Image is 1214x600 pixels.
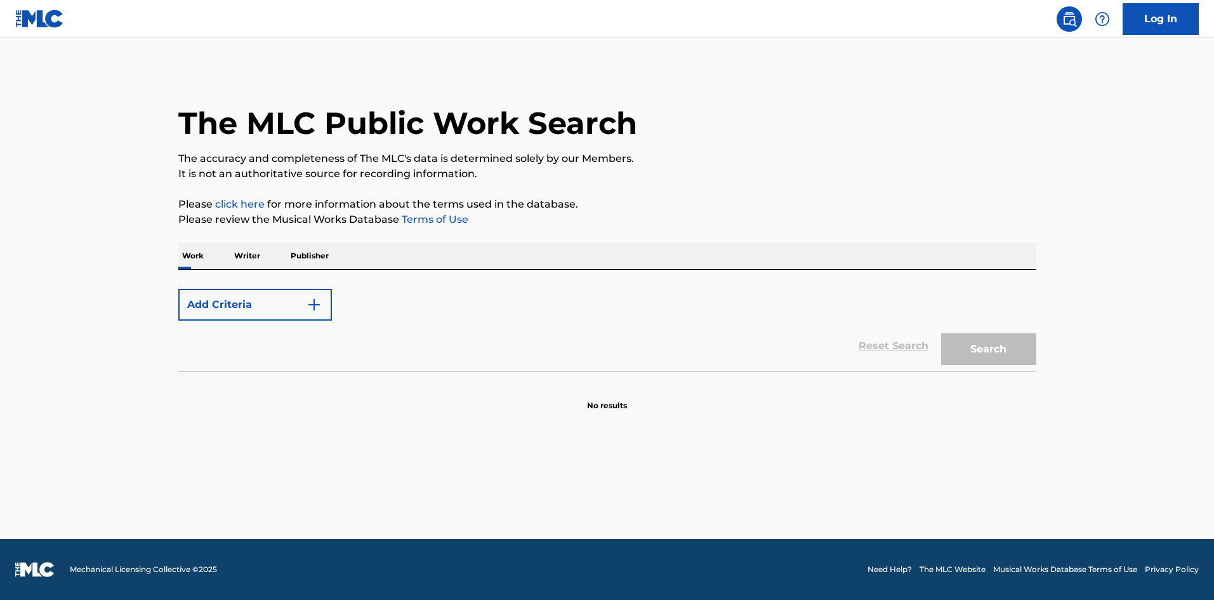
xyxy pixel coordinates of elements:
a: Public Search [1057,6,1082,32]
p: It is not an authoritative source for recording information. [178,166,1036,182]
p: Writer [230,243,264,269]
a: click here [215,198,265,210]
div: Help [1090,6,1115,32]
p: Please for more information about the terms used in the database. [178,197,1036,212]
img: search [1062,11,1077,27]
h1: The MLC Public Work Search [178,104,637,142]
a: Musical Works Database Terms of Use [993,564,1137,575]
img: 9d2ae6d4665cec9f34b9.svg [307,297,322,312]
p: No results [587,385,627,411]
a: Privacy Policy [1145,564,1199,575]
img: help [1095,11,1110,27]
button: Add Criteria [178,289,332,321]
span: Mechanical Licensing Collective © 2025 [70,564,217,575]
p: Work [178,243,208,269]
a: The MLC Website [920,564,986,575]
img: logo [15,562,55,577]
a: Need Help? [868,564,912,575]
img: MLC Logo [15,10,64,28]
a: Log In [1123,3,1199,35]
p: Please review the Musical Works Database [178,212,1036,227]
form: Search Form [178,283,1036,371]
p: Publisher [287,243,333,269]
p: The accuracy and completeness of The MLC's data is determined solely by our Members. [178,151,1036,166]
a: Terms of Use [399,213,468,225]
